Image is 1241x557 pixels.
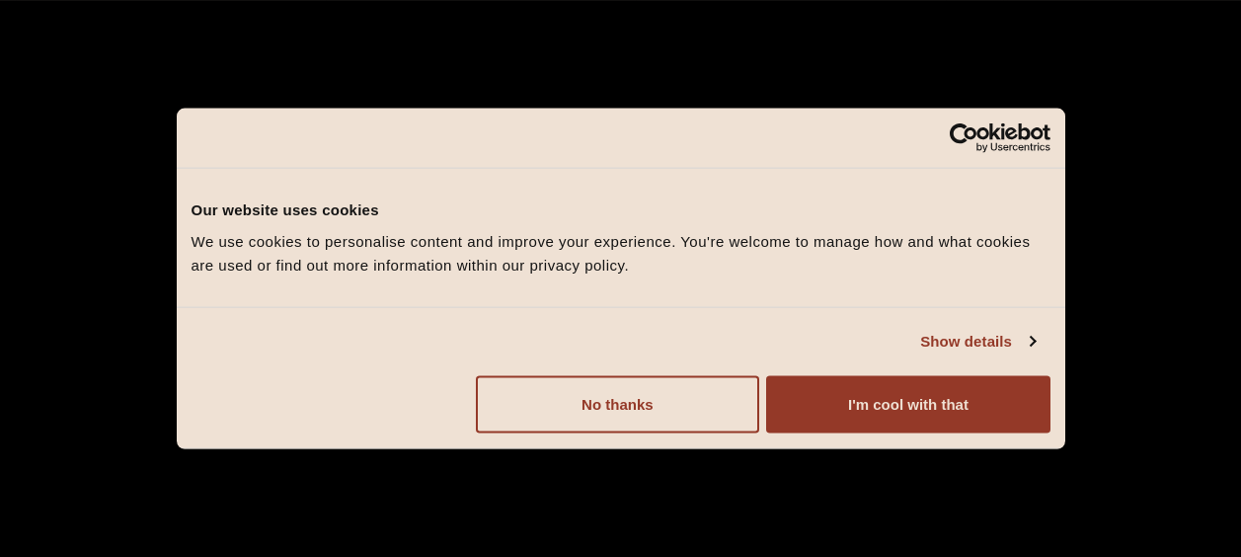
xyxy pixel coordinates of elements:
button: No thanks [476,375,759,433]
div: We use cookies to personalise content and improve your experience. You're welcome to manage how a... [192,229,1050,277]
a: Show details [920,330,1035,354]
div: Our website uses cookies [192,199,1050,222]
button: I'm cool with that [766,375,1049,433]
a: Usercentrics Cookiebot - opens in a new window [878,123,1050,153]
